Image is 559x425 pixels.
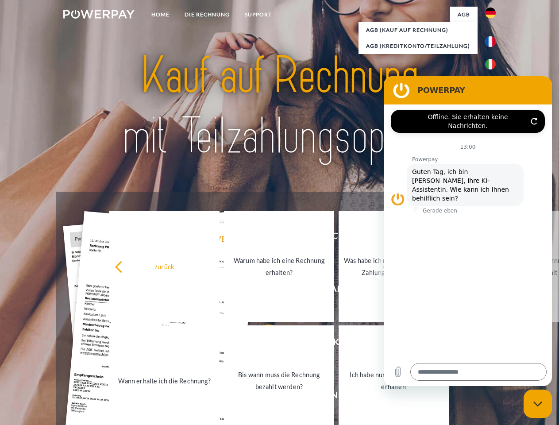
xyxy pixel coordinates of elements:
[524,390,552,418] iframe: Schaltfläche zum Öffnen des Messaging-Fensters; Konversation läuft
[485,8,496,18] img: de
[115,260,214,272] div: zurück
[63,10,135,19] img: logo-powerpay-white.svg
[85,42,474,170] img: title-powerpay_de.svg
[229,255,329,278] div: Warum habe ich eine Rechnung erhalten?
[450,7,478,23] a: agb
[359,38,478,54] a: AGB (Kreditkonto/Teilzahlung)
[339,211,449,322] a: Was habe ich noch offen, ist meine Zahlung eingegangen?
[384,76,552,386] iframe: Messaging-Fenster
[237,7,279,23] a: SUPPORT
[144,7,177,23] a: Home
[485,59,496,70] img: it
[382,260,482,272] div: zurück
[344,369,443,393] div: Ich habe nur eine Teillieferung erhalten
[359,22,478,38] a: AGB (Kauf auf Rechnung)
[485,36,496,47] img: fr
[115,375,214,386] div: Wann erhalte ich die Rechnung?
[344,255,443,278] div: Was habe ich noch offen, ist meine Zahlung eingegangen?
[177,7,237,23] a: DIE RECHNUNG
[229,369,329,393] div: Bis wann muss die Rechnung bezahlt werden?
